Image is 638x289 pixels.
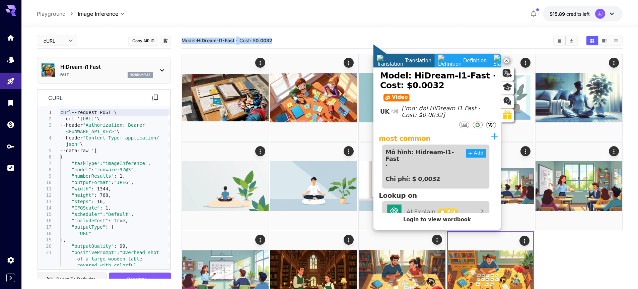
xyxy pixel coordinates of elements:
[38,135,52,141] div: 4
[72,250,117,255] span: "positivePrompt"
[120,250,159,255] span: "Overhead shot
[78,10,118,18] span: Image Inference
[38,179,52,186] div: 10
[77,231,91,236] span: "URL"
[359,143,445,230] img: 2Q==
[38,160,52,167] div: 7
[6,274,15,282] button: Expand sidebar
[38,186,52,192] div: 11
[553,36,578,46] div: Clear AllDownload All
[72,199,91,204] span: "steps"
[197,38,234,43] b: HiDream-I1-Fast
[102,212,105,217] span: :
[38,218,52,224] div: 16
[38,148,52,154] div: 5
[37,10,66,18] a: Playground
[37,10,78,18] nav: breadcrumb
[72,167,91,172] span: "model"
[91,167,94,172] span: :
[114,180,131,185] span: "JPEG"
[128,36,158,46] button: Copy AIR ID
[7,77,15,85] div: Playground
[255,146,265,156] div: Actions
[97,116,100,121] span: \
[105,212,131,217] span: "Default"
[60,154,63,160] span: {
[80,141,83,147] span: \
[105,224,114,230] span: : [
[60,110,72,115] span: curl
[344,58,354,68] div: Actions
[38,237,52,243] div: 19
[550,11,566,17] span: $15.89
[77,256,142,262] span: of a large wooden table
[38,224,52,230] div: 17
[566,36,577,45] button: Download All
[60,237,66,242] span: ],
[111,180,114,185] span: :
[94,192,111,198] span: : 768,
[7,120,15,129] div: Wallet
[60,116,80,121] span: --url '
[256,38,272,43] b: 0.0032
[255,58,265,68] div: Actions
[255,235,265,245] div: Actions
[72,218,109,223] span: "includeCost"
[536,143,622,230] img: 9k=
[130,72,151,77] p: hidreamfast
[72,224,105,230] span: "outputType"
[60,135,83,140] span: --header
[100,161,102,166] span: :
[38,205,52,211] div: 14
[60,148,97,153] span: --data-raw '[
[38,198,52,205] div: 13
[38,249,52,256] div: 21
[536,54,622,141] img: Z
[66,141,80,147] span: json"
[77,263,137,268] span: covered with colorful
[7,256,15,264] div: Settings
[131,212,134,217] span: ,
[114,173,125,179] span: : 1,
[94,116,97,121] span: '
[60,122,83,128] span: --header
[72,173,114,179] span: "numberResults"
[432,235,442,245] div: Actions
[239,38,272,43] span: Cost: $
[543,6,623,21] button: $15.8943JJ
[7,142,15,151] div: API Keys
[270,143,357,230] img: Z
[109,273,171,286] button: Generate
[66,129,117,134] span: <RUNWARE_API_KEY>"
[520,146,530,156] div: Actions
[72,243,114,249] span: "outputQuality"
[182,54,269,141] img: Z
[114,243,128,249] span: : 99,
[598,36,610,45] button: Show media in video view
[44,37,64,44] span: cURL
[37,273,107,286] button: Reset to defaults
[72,186,91,191] span: "width"
[72,161,100,166] span: "taskType"
[72,110,117,115] span: --request POST \
[148,161,150,166] span: ,
[236,37,238,45] p: ·
[38,211,52,218] div: 15
[609,58,619,68] div: Actions
[48,94,63,102] p: curl
[38,154,52,160] div: 6
[554,36,565,45] button: Clear All
[270,54,357,141] img: 9k=
[586,36,598,45] button: Show media in grid view
[38,192,52,198] div: 12
[610,36,622,45] button: Show media in list view
[83,122,145,128] span: "Authorization: Bearer
[72,180,111,185] span: "outputFormat"
[91,186,111,191] span: : 1344,
[134,167,136,172] span: ,
[100,205,111,211] span: : 1,
[80,116,94,121] span: [URL]
[520,58,530,68] div: Actions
